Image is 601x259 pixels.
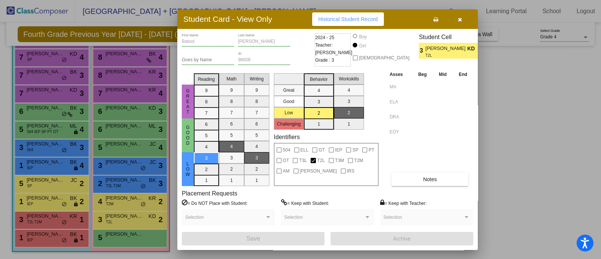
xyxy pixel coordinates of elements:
[390,96,410,108] input: assessment
[238,58,291,63] input: Enter ID
[317,156,325,165] span: T2L
[312,12,384,26] button: Historical Student Record
[184,161,191,177] span: Low
[300,167,337,176] span: [PERSON_NAME]
[359,42,366,49] div: Girl
[182,58,234,63] input: goes by name
[359,53,409,62] span: [DEMOGRAPHIC_DATA]
[335,156,344,165] span: T3M
[412,70,433,79] th: Beg
[315,41,352,56] span: Teacher: [PERSON_NAME]
[319,145,325,154] span: GT
[182,232,325,245] button: Save
[426,53,462,58] span: T2L
[315,34,334,41] span: 2024 - 25
[419,46,425,55] span: 3
[182,190,237,197] label: Placement Requests
[283,156,289,165] span: OT
[347,167,355,176] span: IRS
[246,235,260,242] span: Save
[281,199,329,207] label: = Keep with Student:
[423,176,437,182] span: Notes
[390,111,410,123] input: assessment
[393,236,411,242] span: Archive
[283,145,290,154] span: 504
[300,145,308,154] span: ELL
[299,156,307,165] span: T3L
[182,199,248,207] label: = Do NOT Place with Student:
[335,145,342,154] span: IEP
[390,126,410,138] input: assessment
[184,88,191,115] span: Great
[354,156,363,165] span: T2M
[426,45,467,53] span: [PERSON_NAME]
[419,33,484,41] h3: Student Cell
[380,199,427,207] label: = Keep with Teacher:
[318,16,378,22] span: Historical Student Record
[183,14,272,24] h3: Student Card - View Only
[368,145,374,154] span: PT
[453,70,473,79] th: End
[478,46,484,55] span: 2
[359,33,367,40] div: Boy
[467,45,478,53] span: KD
[283,167,290,176] span: AM
[433,70,453,79] th: Mid
[390,81,410,92] input: assessment
[352,145,358,154] span: SP
[331,232,473,245] button: Archive
[391,173,468,186] button: Notes
[315,56,334,64] span: Grade : 3
[388,70,412,79] th: Asses
[184,125,191,146] span: Good
[274,133,300,141] label: Identifiers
